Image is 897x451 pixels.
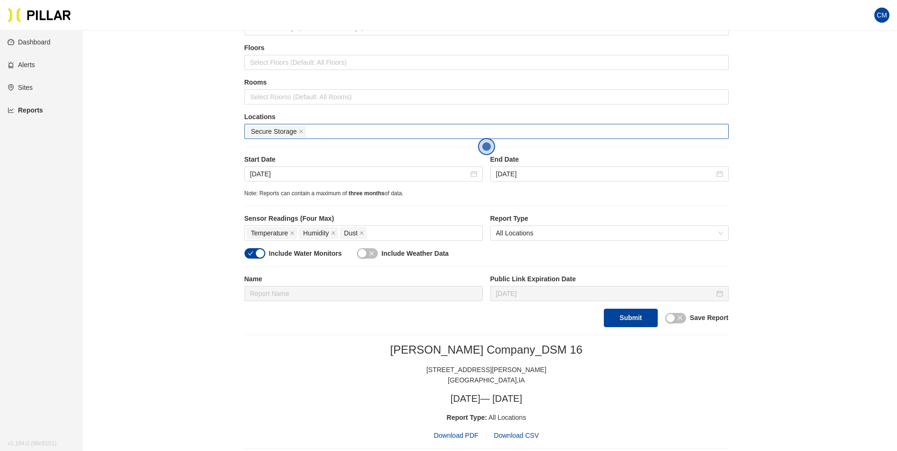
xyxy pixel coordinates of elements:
[344,228,358,238] span: Dust
[8,61,35,69] a: alertAlerts
[382,249,449,259] label: Include Weather Data
[478,138,495,155] button: Open the dialog
[369,251,374,256] span: close
[244,375,729,385] div: [GEOGRAPHIC_DATA] , IA
[690,313,729,323] label: Save Report
[244,112,729,122] label: Locations
[8,38,51,46] a: dashboardDashboard
[496,169,714,179] input: Aug 28, 2025
[290,231,295,236] span: close
[8,8,71,23] img: Pillar Technologies
[8,106,43,114] a: line-chartReports
[604,309,657,327] button: Submit
[244,343,729,357] h2: [PERSON_NAME] Company_DSM 16
[490,214,729,224] label: Report Type
[244,286,483,301] input: Report Name
[359,231,364,236] span: close
[244,43,729,53] label: Floors
[244,214,483,224] label: Sensor Readings (Four Max)
[244,189,729,198] div: Note: Reports can contain a maximum of of data.
[494,432,539,439] span: Download CSV
[244,412,729,423] div: All Locations
[677,315,683,321] span: close
[244,155,483,165] label: Start Date
[434,430,478,441] span: Download PDF
[490,274,729,284] label: Public Link Expiration Date
[8,84,33,91] a: environmentSites
[269,249,342,259] label: Include Water Monitors
[299,129,304,135] span: close
[303,228,329,238] span: Humidity
[250,169,469,179] input: Aug 27, 2025
[877,8,887,23] span: CM
[244,78,729,87] label: Rooms
[331,231,336,236] span: close
[348,190,384,197] span: three months
[496,226,723,240] span: All Locations
[251,126,297,137] span: Secure Storage
[496,288,714,299] input: Sep 12, 2025
[447,414,487,421] span: Report Type:
[244,393,729,405] h3: [DATE] — [DATE]
[251,228,288,238] span: Temperature
[244,274,483,284] label: Name
[244,364,729,375] div: [STREET_ADDRESS][PERSON_NAME]
[490,155,729,165] label: End Date
[248,251,253,256] span: check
